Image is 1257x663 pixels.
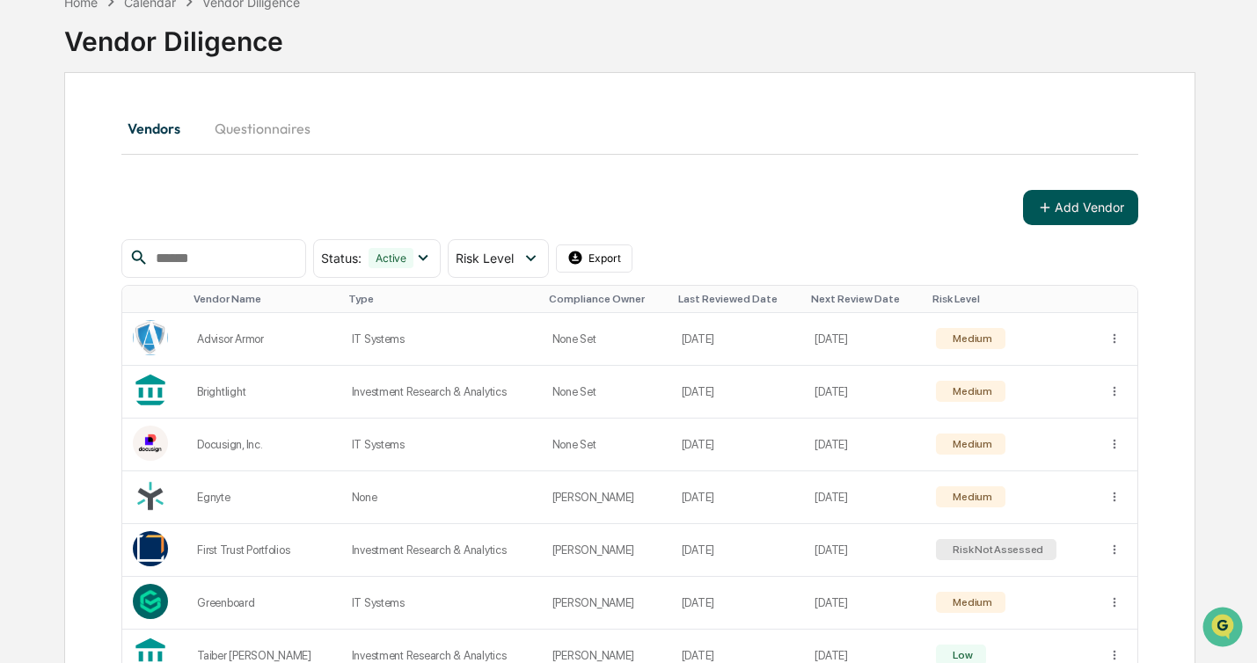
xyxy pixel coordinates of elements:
[60,152,223,166] div: We're available if you need us!
[949,543,1043,556] div: Risk Not Assessed
[55,239,143,253] span: [PERSON_NAME]
[949,332,991,345] div: Medium
[121,107,201,149] button: Vendors
[299,140,320,161] button: Start new chat
[146,239,152,253] span: •
[678,293,798,305] div: Toggle SortBy
[804,313,925,366] td: [DATE]
[341,577,542,630] td: IT Systems
[542,524,671,577] td: [PERSON_NAME]
[804,577,925,630] td: [DATE]
[671,471,805,524] td: [DATE]
[671,313,805,366] td: [DATE]
[549,293,664,305] div: Toggle SortBy
[804,366,925,419] td: [DATE]
[671,366,805,419] td: [DATE]
[11,339,118,370] a: 🔎Data Lookup
[133,426,168,461] img: Vendor Logo
[136,293,179,305] div: Toggle SortBy
[197,332,330,346] div: Advisor Armor
[197,385,330,398] div: Brightlight
[145,312,218,330] span: Attestations
[804,524,925,577] td: [DATE]
[273,192,320,213] button: See all
[542,313,671,366] td: None Set
[804,471,925,524] td: [DATE]
[556,244,633,273] button: Export
[156,239,192,253] span: [DATE]
[811,293,918,305] div: Toggle SortBy
[201,107,325,149] button: Questionnaires
[542,419,671,471] td: None Set
[121,305,225,337] a: 🗄️Attestations
[175,389,213,402] span: Pylon
[949,438,991,450] div: Medium
[18,135,49,166] img: 1746055101610-c473b297-6a78-478c-a979-82029cc54cd1
[133,320,168,355] img: Vendor Logo
[18,347,32,361] div: 🔎
[35,346,111,363] span: Data Lookup
[949,385,991,397] div: Medium
[64,11,1195,57] div: Vendor Diligence
[542,471,671,524] td: [PERSON_NAME]
[341,524,542,577] td: Investment Research & Analytics
[1111,293,1130,305] div: Toggle SortBy
[348,293,535,305] div: Toggle SortBy
[369,248,413,268] div: Active
[35,240,49,254] img: 1746055101610-c473b297-6a78-478c-a979-82029cc54cd1
[1023,190,1138,225] button: Add Vendor
[542,577,671,630] td: [PERSON_NAME]
[542,366,671,419] td: None Set
[671,419,805,471] td: [DATE]
[197,491,330,504] div: Egnyte
[949,491,991,503] div: Medium
[197,649,330,662] div: Taiber [PERSON_NAME]
[121,107,1138,149] div: secondary tabs example
[11,305,121,337] a: 🖐️Preclearance
[18,222,46,251] img: Cameron Burns
[194,293,333,305] div: Toggle SortBy
[128,314,142,328] div: 🗄️
[341,471,542,524] td: None
[804,419,925,471] td: [DATE]
[341,419,542,471] td: IT Systems
[949,649,972,661] div: Low
[932,293,1090,305] div: Toggle SortBy
[124,388,213,402] a: Powered byPylon
[60,135,289,152] div: Start new chat
[341,313,542,366] td: IT Systems
[671,577,805,630] td: [DATE]
[18,37,320,65] p: How can we help?
[197,543,330,557] div: First Trust Portfolios
[321,251,362,266] span: Status :
[18,195,118,209] div: Past conversations
[341,366,542,419] td: Investment Research & Analytics
[18,314,32,328] div: 🖐️
[133,531,168,566] img: Vendor Logo
[133,584,168,619] img: Vendor Logo
[35,312,113,330] span: Preclearance
[456,251,514,266] span: Risk Level
[133,478,168,514] img: Vendor Logo
[671,524,805,577] td: [DATE]
[949,596,991,608] div: Medium
[1201,605,1248,652] iframe: Open customer support
[197,596,330,609] div: Greenboard
[197,438,330,451] div: Docusign, Inc.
